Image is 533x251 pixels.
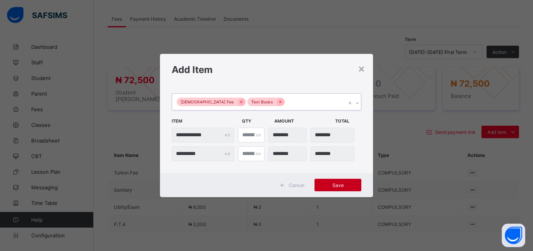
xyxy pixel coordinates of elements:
[172,114,238,128] span: Item
[172,64,361,75] h1: Add Item
[358,62,365,75] div: ×
[242,114,270,128] span: Qty
[320,182,355,188] span: Save
[274,114,331,128] span: Amount
[502,224,525,247] button: Open asap
[289,182,304,188] span: Cancel
[335,114,364,128] span: Total
[177,98,238,107] div: [DEMOGRAPHIC_DATA] Fee
[247,98,277,107] div: Text Books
